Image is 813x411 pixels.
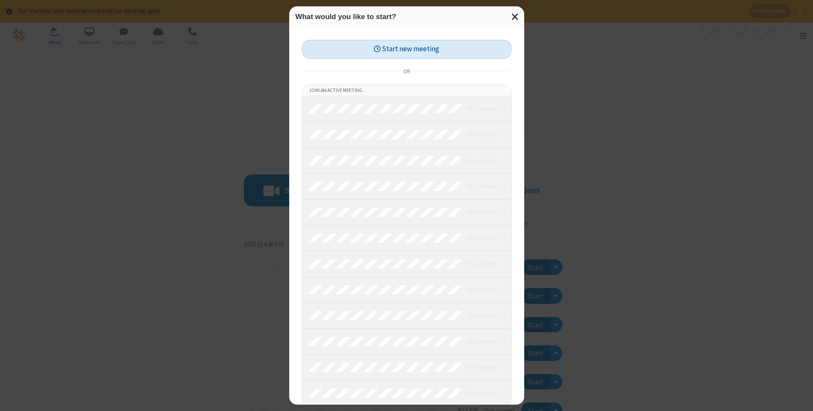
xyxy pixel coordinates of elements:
em: in progress [467,105,498,113]
em: in progress [467,208,498,216]
em: in progress [467,286,498,294]
em: in progress [467,234,498,242]
em: in progress [467,311,498,319]
em: in progress [467,389,498,397]
em: in progress [467,337,498,345]
button: Close modal [506,6,524,27]
li: Join an active meeting [302,85,511,96]
em: in progress [467,363,498,371]
span: or [400,66,413,78]
em: in progress [467,131,498,139]
em: in progress [467,182,498,190]
button: Start new meeting [302,40,512,59]
em: in progress [467,156,498,164]
em: in progress [467,260,498,268]
h3: What would you like to start? [296,13,518,21]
